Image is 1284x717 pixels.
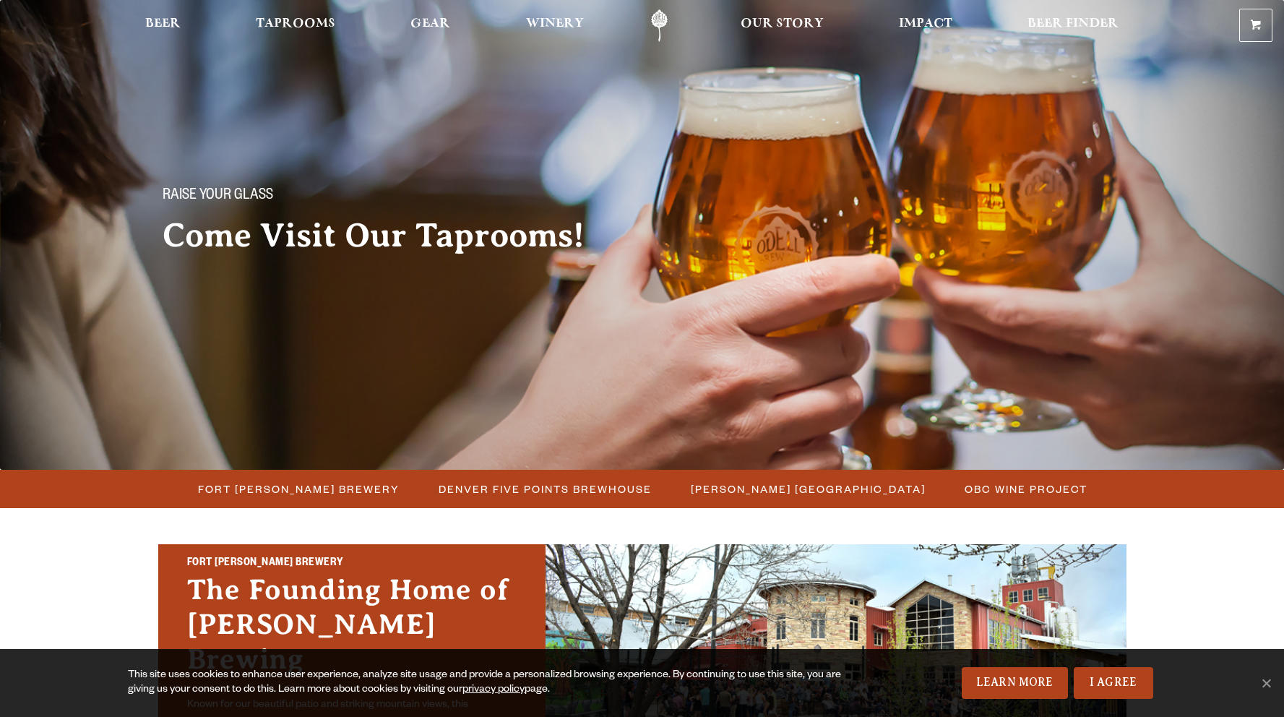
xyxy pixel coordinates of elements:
h3: The Founding Home of [PERSON_NAME] Brewing [187,572,517,691]
h2: Fort [PERSON_NAME] Brewery [187,554,517,573]
a: Beer [136,9,190,42]
span: Winery [526,18,584,30]
span: Gear [410,18,450,30]
span: Raise your glass [163,187,273,206]
a: Gear [401,9,460,42]
span: Beer Finder [1027,18,1119,30]
a: Fort [PERSON_NAME] Brewery [189,478,407,499]
a: I Agree [1074,667,1153,699]
a: Impact [889,9,962,42]
span: Denver Five Points Brewhouse [439,478,652,499]
h2: Come Visit Our Taprooms! [163,218,613,254]
a: Taprooms [246,9,345,42]
span: Impact [899,18,952,30]
span: No [1259,676,1273,690]
a: Odell Home [632,9,686,42]
span: Beer [145,18,181,30]
span: Fort [PERSON_NAME] Brewery [198,478,400,499]
a: Denver Five Points Brewhouse [430,478,659,499]
a: OBC Wine Project [956,478,1095,499]
a: [PERSON_NAME] [GEOGRAPHIC_DATA] [682,478,933,499]
a: Learn More [962,667,1068,699]
div: This site uses cookies to enhance user experience, analyze site usage and provide a personalized ... [128,669,855,697]
span: Our Story [741,18,824,30]
a: privacy policy [462,684,525,696]
a: Our Story [731,9,833,42]
a: Winery [517,9,593,42]
span: [PERSON_NAME] [GEOGRAPHIC_DATA] [691,478,926,499]
span: Taprooms [256,18,335,30]
span: OBC Wine Project [965,478,1087,499]
a: Beer Finder [1018,9,1128,42]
